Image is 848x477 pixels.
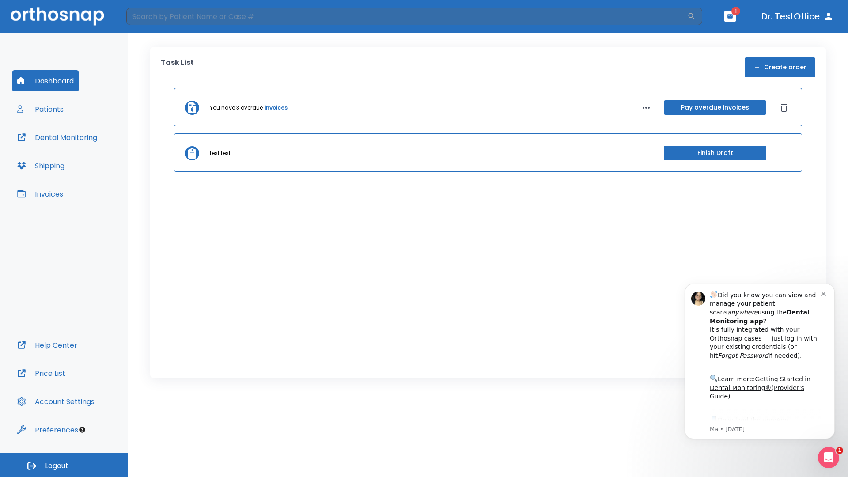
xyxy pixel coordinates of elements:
[12,419,83,440] button: Preferences
[38,146,117,162] a: App Store
[671,270,848,453] iframe: Intercom notifications message
[78,426,86,434] div: Tooltip anchor
[161,57,194,77] p: Task List
[664,146,766,160] button: Finish Draft
[210,149,231,157] p: test test
[12,98,69,120] button: Patients
[758,8,837,24] button: Dr. TestOffice
[12,363,71,384] button: Price List
[12,391,100,412] button: Account Settings
[731,7,740,15] span: 1
[210,104,263,112] p: You have 3 overdue
[12,183,68,204] button: Invoices
[38,144,150,189] div: Download the app: | ​ Let us know if you need help getting started!
[836,447,843,454] span: 1
[664,100,766,115] button: Pay overdue invoices
[12,127,102,148] button: Dental Monitoring
[818,447,839,468] iframe: Intercom live chat
[12,70,79,91] button: Dashboard
[45,461,68,471] span: Logout
[777,101,791,115] button: Dismiss
[12,155,70,176] button: Shipping
[150,19,157,26] button: Dismiss notification
[11,7,104,25] img: Orthosnap
[38,155,150,163] p: Message from Ma, sent 3w ago
[126,8,687,25] input: Search by Patient Name or Case #
[745,57,815,77] button: Create order
[12,334,83,356] button: Help Center
[265,104,288,112] a: invoices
